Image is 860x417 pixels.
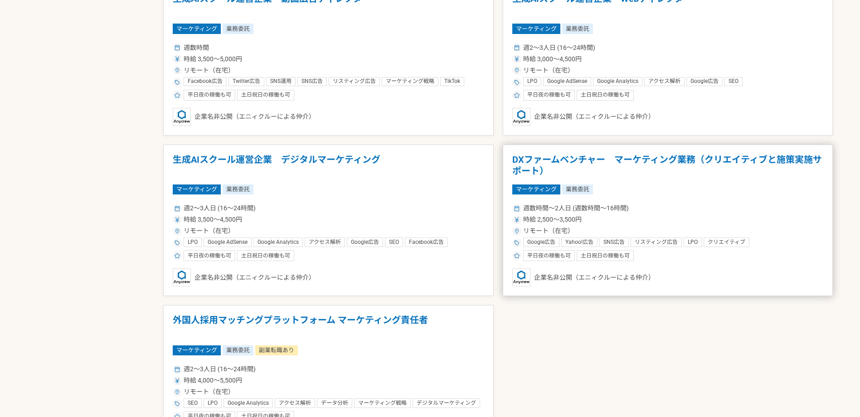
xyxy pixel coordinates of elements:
[175,240,180,246] img: ico_tag-f97210f0.svg
[173,184,221,194] span: マーケティング
[389,239,399,246] span: SEO
[603,239,625,246] span: SNS広告
[233,78,260,85] span: Twitter広告
[351,239,379,246] span: Google広告
[523,215,582,224] span: 時給 2,500〜3,500円
[417,400,476,407] span: デジタルマーケティング
[512,268,530,286] img: logo_text_blue_01.png
[184,43,209,53] span: 週数時間
[175,378,180,383] img: ico_currency_yen-76ea2c4c.svg
[514,45,520,50] img: ico_calendar-4541a85f.svg
[184,387,234,397] span: リモート（在宅）
[184,364,256,374] span: 週2〜3人日 (16〜24時間)
[173,268,191,286] img: logo_text_blue_01.png
[523,250,575,261] div: 平日夜の稼働も可
[175,206,180,211] img: ico_calendar-4541a85f.svg
[358,400,407,407] span: マーケティング戦略
[635,239,678,246] span: リスティング広告
[562,24,593,34] span: 業務委託
[279,400,311,407] span: アクセス解析
[175,228,180,234] img: ico_location_pin-352ac629.svg
[223,345,253,355] span: 業務委託
[188,78,223,85] span: Facebook広告
[409,239,444,246] span: Facebook広告
[173,268,484,286] div: 企業名非公開（エニィクルーによる仲介）
[514,228,520,234] img: ico_location_pin-352ac629.svg
[597,78,638,85] span: Google Analytics
[688,239,698,246] span: LPO
[333,78,376,85] span: リスティング広告
[547,78,587,85] span: Google AdSense
[708,239,745,246] span: クリエイティブ
[173,154,484,177] h1: 生成AIスクール運営企業 デジタルマーケティング
[514,206,520,211] img: ico_calendar-4541a85f.svg
[175,92,180,98] img: ico_star-c4f7eedc.svg
[175,217,180,223] img: ico_currency_yen-76ea2c4c.svg
[223,184,253,194] span: 業務委託
[184,250,235,261] div: 平日夜の稼働も可
[237,250,294,261] div: 土日祝日の稼働も可
[527,239,555,246] span: Google広告
[690,78,719,85] span: Google広告
[301,78,323,85] span: SNS広告
[514,92,520,98] img: ico_star-c4f7eedc.svg
[729,78,739,85] span: SEO
[523,54,582,64] span: 時給 3,000〜4,500円
[184,90,235,101] div: 平日夜の稼働も可
[512,108,530,126] img: logo_text_blue_01.png
[208,400,218,407] span: LPO
[255,345,298,355] span: 副業転職あり
[175,389,180,395] img: ico_location_pin-352ac629.svg
[188,239,198,246] span: LPO
[577,90,634,101] div: 土日祝日の稼働も可
[175,80,180,85] img: ico_tag-f97210f0.svg
[512,184,560,194] span: マーケティング
[175,68,180,73] img: ico_location_pin-352ac629.svg
[184,376,242,385] span: 時給 4,000〜5,500円
[173,108,484,126] div: 企業名非公開（エニィクルーによる仲介）
[309,239,341,246] span: アクセス解析
[321,400,348,407] span: データ分析
[184,54,242,64] span: 時給 3,500〜5,000円
[562,184,593,194] span: 業務委託
[184,66,234,75] span: リモート（在宅）
[514,68,520,73] img: ico_location_pin-352ac629.svg
[228,400,269,407] span: Google Analytics
[514,217,520,223] img: ico_currency_yen-76ea2c4c.svg
[173,108,191,126] img: logo_text_blue_01.png
[523,43,595,53] span: 週2〜3人日 (16〜24時間)
[514,80,520,85] img: ico_tag-f97210f0.svg
[188,400,198,407] span: SEO
[523,90,575,101] div: 平日夜の稼働も可
[173,345,221,355] span: マーケティング
[577,250,634,261] div: 土日祝日の稼働も可
[514,240,520,246] img: ico_tag-f97210f0.svg
[527,78,537,85] span: LPO
[184,226,234,236] span: リモート（在宅）
[175,401,180,407] img: ico_tag-f97210f0.svg
[173,315,484,338] h1: 外国人採用マッチングプラットフォーム マーケティング責任者
[270,78,292,85] span: SNS運用
[565,239,593,246] span: Yahoo!広告
[175,56,180,62] img: ico_currency_yen-76ea2c4c.svg
[523,66,574,75] span: リモート（在宅）
[648,78,680,85] span: アクセス解析
[175,253,180,258] img: ico_star-c4f7eedc.svg
[223,24,253,34] span: 業務委託
[512,24,560,34] span: マーケティング
[514,253,520,258] img: ico_star-c4f7eedc.svg
[444,78,460,85] span: TikTok
[184,215,242,224] span: 時給 3,500〜4,500円
[208,239,248,246] span: Google AdSense
[523,204,629,213] span: 週数時間〜2人日 (週数時間〜16時間)
[237,90,294,101] div: 土日祝日の稼働も可
[386,78,434,85] span: マーケティング戦略
[523,226,574,236] span: リモート（在宅）
[175,367,180,372] img: ico_calendar-4541a85f.svg
[512,268,824,286] div: 企業名非公開（エニィクルーによる仲介）
[512,108,824,126] div: 企業名非公開（エニィクルーによる仲介）
[184,204,256,213] span: 週2〜3人日 (16〜24時間)
[258,239,299,246] span: Google Analytics
[512,154,824,177] h1: DXファームベンチャー マーケティング業務（クリエイティブと施策実施サポート）
[173,24,221,34] span: マーケティング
